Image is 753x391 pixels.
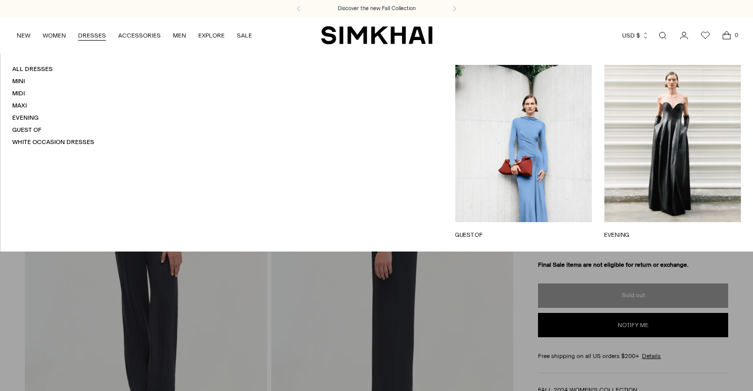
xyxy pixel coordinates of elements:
a: WOMEN [43,24,66,47]
a: Open cart modal [716,25,737,46]
a: SIMKHAI [321,25,433,45]
a: ACCESSORIES [118,24,161,47]
span: 0 [732,30,741,40]
a: Go to the account page [674,25,694,46]
a: Open search modal [653,25,673,46]
a: EXPLORE [198,24,225,47]
a: DRESSES [78,24,106,47]
button: USD $ [622,24,649,47]
a: NEW [17,24,30,47]
a: Discover the new Fall Collection [338,5,416,13]
a: SALE [237,24,252,47]
a: Wishlist [695,25,715,46]
a: MEN [173,24,186,47]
